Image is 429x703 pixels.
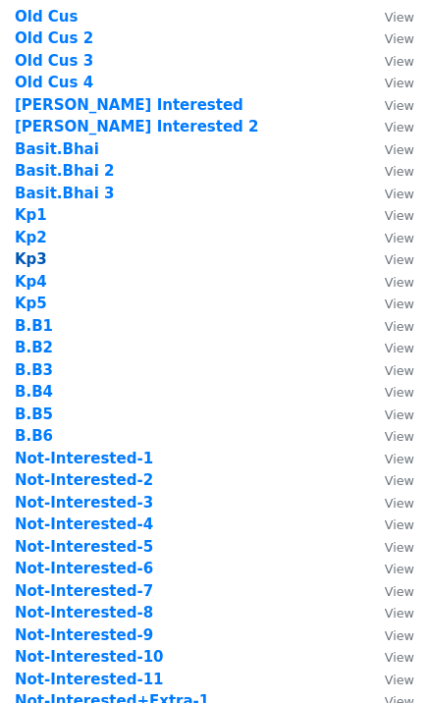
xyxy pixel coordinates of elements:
a: Basit.Bhai 3 [15,185,115,202]
small: View [385,252,414,267]
small: View [385,429,414,444]
a: View [365,118,414,135]
small: View [385,76,414,90]
a: View [365,494,414,512]
a: View [365,450,414,467]
a: View [365,206,414,224]
a: B.B4 [15,383,53,401]
a: B.B5 [15,406,53,423]
a: B.B6 [15,427,53,445]
div: Chat Widget [331,609,429,703]
a: View [365,515,414,533]
a: View [365,582,414,600]
a: Old Cus 3 [15,52,93,70]
a: View [365,406,414,423]
a: [PERSON_NAME] Interested 2 [15,118,259,135]
a: View [365,29,414,47]
a: View [365,538,414,556]
a: View [365,229,414,246]
small: View [385,517,414,532]
a: Not-Interested-2 [15,471,153,489]
a: View [365,560,414,577]
strong: Not-Interested-9 [15,626,153,644]
small: View [385,452,414,466]
a: Not-Interested-5 [15,538,153,556]
small: View [385,142,414,157]
a: Not-Interested-10 [15,648,164,666]
a: Kp4 [15,273,47,291]
small: View [385,540,414,555]
a: View [365,8,414,26]
a: View [365,74,414,91]
small: View [385,208,414,223]
a: View [365,273,414,291]
a: Kp1 [15,206,47,224]
small: View [385,120,414,135]
a: Old Cus 4 [15,74,93,91]
a: View [365,471,414,489]
strong: Basit.Bhai 2 [15,162,115,180]
a: Kp3 [15,250,47,268]
small: View [385,187,414,201]
small: View [385,10,414,25]
a: View [365,162,414,180]
a: Not-Interested-8 [15,604,153,622]
a: View [365,250,414,268]
a: Not-Interested-4 [15,515,153,533]
a: B.B2 [15,339,53,356]
small: View [385,473,414,488]
a: Not-Interested-1 [15,450,153,467]
a: Not-Interested-6 [15,560,153,577]
a: View [365,317,414,335]
a: [PERSON_NAME] Interested [15,96,243,114]
a: Old Cus [15,8,78,26]
small: View [385,164,414,179]
a: Not-Interested-11 [15,671,164,688]
a: Kp2 [15,229,47,246]
a: Not-Interested-7 [15,582,153,600]
a: View [365,604,414,622]
small: View [385,231,414,245]
small: View [385,606,414,621]
small: View [385,54,414,69]
a: Old Cus 2 [15,29,93,47]
a: View [365,427,414,445]
a: B.B3 [15,361,53,379]
a: View [365,140,414,158]
a: View [365,96,414,114]
a: Kp5 [15,295,47,312]
a: View [365,361,414,379]
a: Not-Interested-3 [15,494,153,512]
a: View [365,185,414,202]
small: View [385,297,414,311]
small: View [385,275,414,290]
a: View [365,295,414,312]
a: Basit.Bhai [15,140,99,158]
a: B.B1 [15,317,53,335]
